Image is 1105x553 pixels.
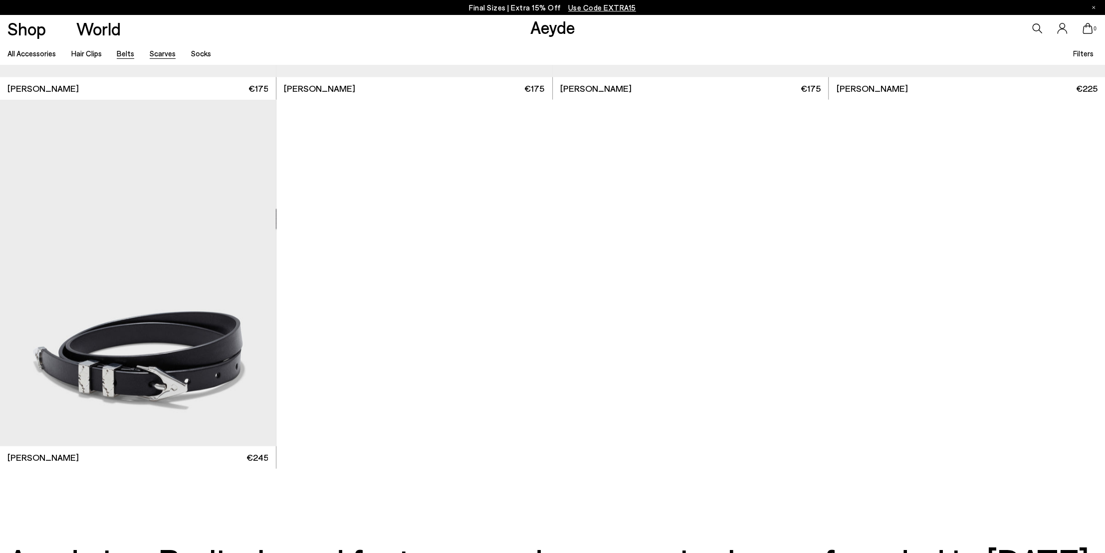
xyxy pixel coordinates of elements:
a: All accessories [7,49,56,58]
a: Socks [191,49,211,58]
a: [PERSON_NAME] €225 [829,77,1105,100]
a: Scarves [150,49,176,58]
p: Final Sizes | Extra 15% Off [469,1,636,14]
span: €175 [801,82,821,95]
span: Navigate to /collections/ss25-final-sizes [568,3,636,12]
a: Shop [7,20,46,37]
span: Filters [1073,49,1094,58]
span: €245 [246,451,268,464]
a: [PERSON_NAME] €175 [276,77,552,100]
a: Hair Clips [71,49,102,58]
span: €225 [1076,82,1098,95]
span: [PERSON_NAME] [560,82,632,95]
a: Belts [117,49,134,58]
span: [PERSON_NAME] [7,82,79,95]
span: €175 [524,82,544,95]
span: 0 [1093,26,1098,31]
span: [PERSON_NAME] [284,82,355,95]
span: €175 [248,82,268,95]
span: [PERSON_NAME] [7,451,79,464]
span: [PERSON_NAME] [837,82,908,95]
a: World [76,20,121,37]
a: 0 [1083,23,1093,34]
a: Aeyde [530,16,575,37]
a: [PERSON_NAME] €175 [553,77,829,100]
